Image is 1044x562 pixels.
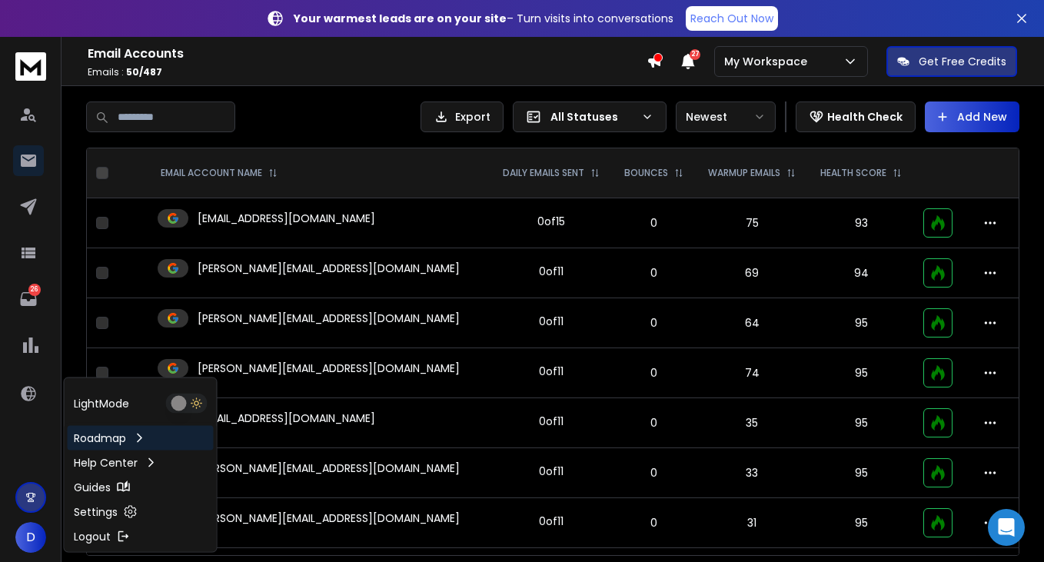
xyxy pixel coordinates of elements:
button: Health Check [796,101,916,132]
button: Add New [925,101,1019,132]
span: 27 [690,49,700,60]
p: [PERSON_NAME][EMAIL_ADDRESS][DOMAIN_NAME] [198,261,460,276]
div: Open Intercom Messenger [988,509,1025,546]
div: 0 of 11 [539,264,564,279]
td: 95 [808,498,914,548]
strong: Your warmest leads are on your site [294,11,507,26]
p: Roadmap [74,431,126,446]
p: – Turn visits into conversations [294,11,673,26]
td: 95 [808,448,914,498]
p: 0 [621,515,687,530]
p: HEALTH SCORE [820,167,886,179]
p: Get Free Credits [919,54,1006,69]
a: Roadmap [68,426,214,451]
td: 64 [696,298,808,348]
p: [PERSON_NAME][EMAIL_ADDRESS][DOMAIN_NAME] [198,510,460,526]
p: Logout [74,529,111,544]
span: 50 / 487 [126,65,162,78]
a: 26 [13,284,44,314]
button: Export [421,101,504,132]
p: 0 [621,365,687,381]
p: 0 [621,415,687,431]
p: DAILY EMAILS SENT [503,167,584,179]
p: [EMAIL_ADDRESS][DOMAIN_NAME] [198,211,375,226]
a: Settings [68,500,214,524]
div: 0 of 11 [539,464,564,479]
p: 0 [621,315,687,331]
div: 0 of 11 [539,514,564,529]
button: D [15,522,46,553]
p: [PERSON_NAME][EMAIL_ADDRESS][DOMAIN_NAME] [198,311,460,326]
p: Emails : [88,66,647,78]
button: Newest [676,101,776,132]
h1: Email Accounts [88,45,647,63]
p: [EMAIL_ADDRESS][DOMAIN_NAME] [198,411,375,426]
p: 0 [621,265,687,281]
p: My Workspace [724,54,813,69]
p: 26 [28,284,41,296]
div: 0 of 15 [537,214,565,229]
p: 0 [621,215,687,231]
td: 95 [808,298,914,348]
td: 95 [808,398,914,448]
button: Get Free Credits [886,46,1017,77]
td: 75 [696,198,808,248]
a: Reach Out Now [686,6,778,31]
p: [PERSON_NAME][EMAIL_ADDRESS][DOMAIN_NAME] [198,361,460,376]
div: EMAIL ACCOUNT NAME [161,167,278,179]
p: Health Check [827,109,903,125]
td: 69 [696,248,808,298]
p: BOUNCES [624,167,668,179]
div: 0 of 11 [539,364,564,379]
p: Light Mode [74,396,129,411]
p: All Statuses [550,109,635,125]
td: 31 [696,498,808,548]
p: WARMUP EMAILS [708,167,780,179]
p: 0 [621,465,687,481]
td: 94 [808,248,914,298]
div: 0 of 11 [539,314,564,329]
td: 33 [696,448,808,498]
td: 95 [808,348,914,398]
a: Guides [68,475,214,500]
p: Settings [74,504,118,520]
p: [PERSON_NAME][EMAIL_ADDRESS][DOMAIN_NAME] [198,461,460,476]
img: logo [15,52,46,81]
p: Guides [74,480,111,495]
td: 74 [696,348,808,398]
p: Help Center [74,455,138,471]
a: Help Center [68,451,214,475]
td: 35 [696,398,808,448]
div: 0 of 11 [539,414,564,429]
p: Reach Out Now [690,11,773,26]
td: 93 [808,198,914,248]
